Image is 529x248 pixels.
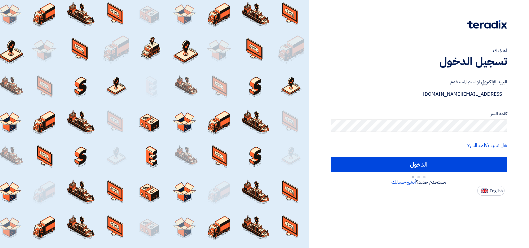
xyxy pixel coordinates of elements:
input: الدخول [331,157,507,172]
button: English [477,186,505,196]
label: البريد الإلكتروني او اسم المستخدم [331,78,507,85]
div: أهلا بك ... [331,47,507,54]
a: هل نسيت كلمة السر؟ [467,142,507,149]
img: en-US.png [481,189,488,193]
span: English [490,189,503,193]
label: كلمة السر [331,110,507,117]
a: أنشئ حسابك [391,178,416,186]
img: Teradix logo [467,20,507,29]
div: مستخدم جديد؟ [331,178,507,186]
input: أدخل بريد العمل الإلكتروني او اسم المستخدم الخاص بك ... [331,88,507,100]
h1: تسجيل الدخول [331,54,507,68]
